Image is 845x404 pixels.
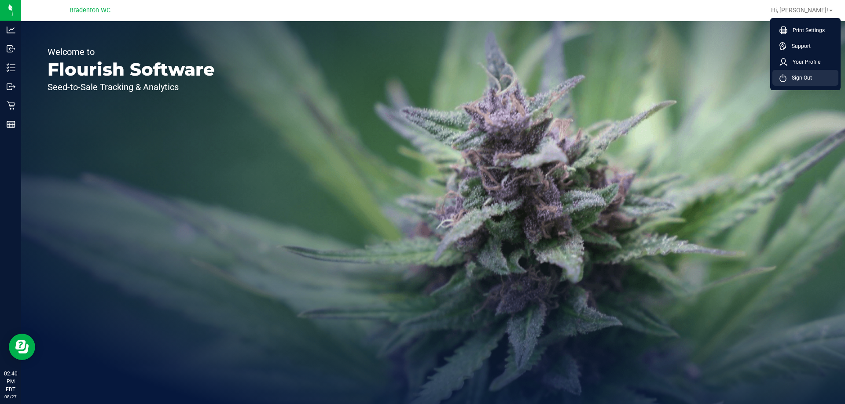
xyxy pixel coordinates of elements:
[771,7,828,14] span: Hi, [PERSON_NAME]!
[4,393,17,400] p: 08/27
[7,63,15,72] inline-svg: Inventory
[48,83,215,91] p: Seed-to-Sale Tracking & Analytics
[786,42,811,51] span: Support
[786,73,812,82] span: Sign Out
[7,25,15,34] inline-svg: Analytics
[7,120,15,129] inline-svg: Reports
[779,42,835,51] a: Support
[48,61,215,78] p: Flourish Software
[70,7,110,14] span: Bradenton WC
[787,58,820,66] span: Your Profile
[7,44,15,53] inline-svg: Inbound
[7,82,15,91] inline-svg: Outbound
[787,26,825,35] span: Print Settings
[48,47,215,56] p: Welcome to
[4,370,17,393] p: 02:40 PM EDT
[772,70,838,86] li: Sign Out
[9,334,35,360] iframe: Resource center
[7,101,15,110] inline-svg: Retail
